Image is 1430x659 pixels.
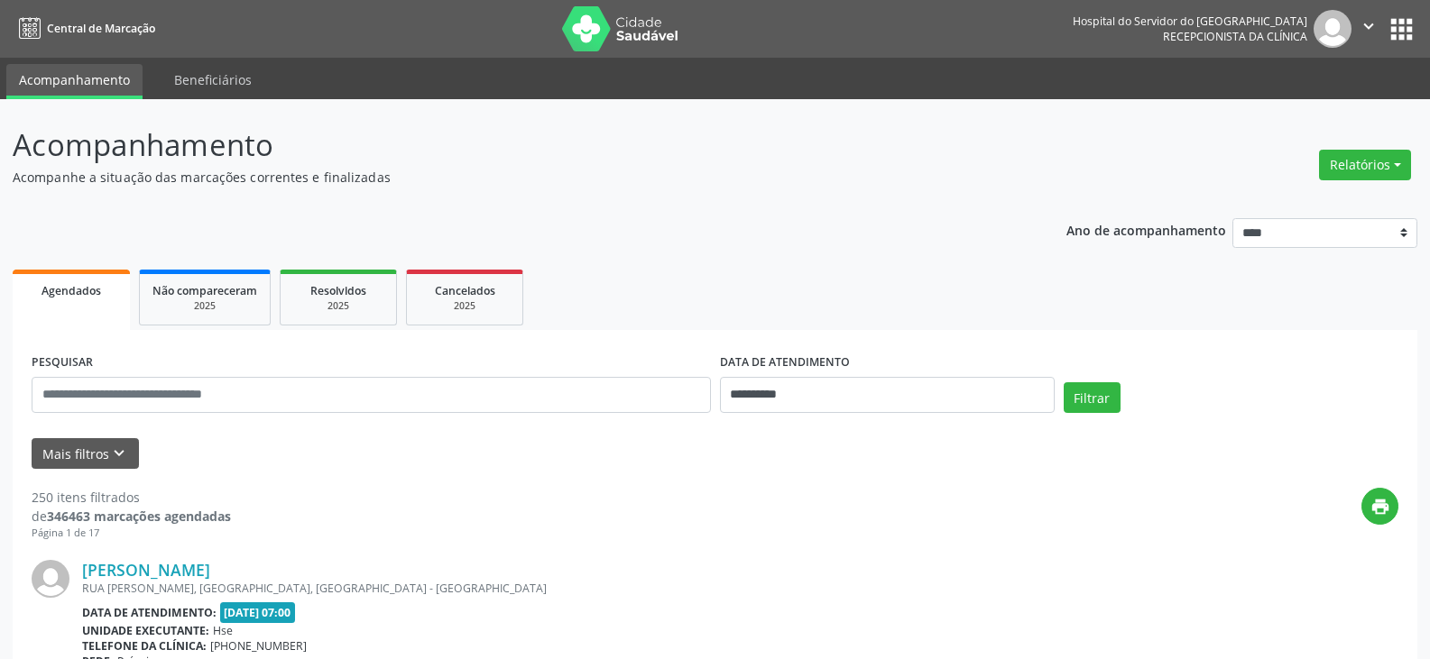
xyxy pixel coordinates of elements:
[42,283,101,298] span: Agendados
[1064,382,1121,413] button: Filtrar
[47,508,231,525] strong: 346463 marcações agendadas
[1361,488,1398,525] button: print
[1319,150,1411,180] button: Relatórios
[293,299,383,313] div: 2025
[32,526,231,541] div: Página 1 de 17
[310,283,366,298] span: Resolvidos
[161,64,264,96] a: Beneficiários
[13,14,155,43] a: Central de Marcação
[32,488,231,507] div: 250 itens filtrados
[220,602,296,623] span: [DATE] 07:00
[152,299,257,313] div: 2025
[32,438,139,470] button: Mais filtroskeyboard_arrow_down
[82,623,209,638] b: Unidade executante:
[1370,497,1390,517] i: print
[1314,10,1352,48] img: img
[32,560,69,598] img: img
[1073,14,1307,29] div: Hospital do Servidor do [GEOGRAPHIC_DATA]
[1359,16,1379,36] i: 
[213,623,233,638] span: Hse
[82,560,210,580] a: [PERSON_NAME]
[6,64,143,99] a: Acompanhamento
[420,299,510,313] div: 2025
[32,349,93,377] label: PESQUISAR
[1352,10,1386,48] button: 
[1163,29,1307,44] span: Recepcionista da clínica
[13,123,996,168] p: Acompanhamento
[720,349,850,377] label: DATA DE ATENDIMENTO
[1066,218,1226,241] p: Ano de acompanhamento
[32,507,231,526] div: de
[13,168,996,187] p: Acompanhe a situação das marcações correntes e finalizadas
[82,638,207,654] b: Telefone da clínica:
[435,283,495,298] span: Cancelados
[152,283,257,298] span: Não compareceram
[82,605,217,620] b: Data de atendimento:
[1386,14,1417,45] button: apps
[210,638,307,654] span: [PHONE_NUMBER]
[82,581,1128,596] div: RUA [PERSON_NAME], [GEOGRAPHIC_DATA], [GEOGRAPHIC_DATA] - [GEOGRAPHIC_DATA]
[109,444,129,463] i: keyboard_arrow_down
[47,21,155,36] span: Central de Marcação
